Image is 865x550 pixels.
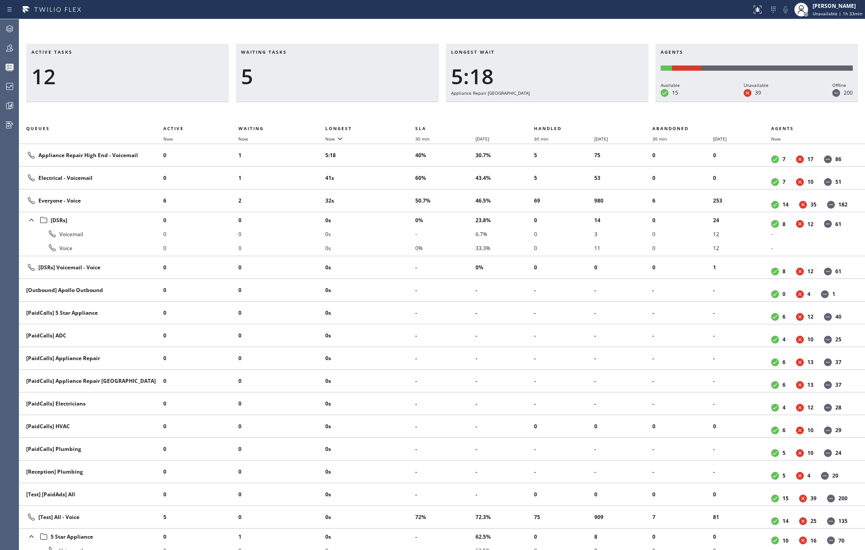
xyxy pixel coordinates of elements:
li: 41s [325,171,415,185]
li: - [652,442,713,456]
li: - [415,488,476,502]
div: [PaidCalls] Electricians [26,400,156,407]
dt: Offline [824,449,832,457]
div: [Outbound] Apollo Outbound [26,286,156,294]
span: Active [163,125,184,131]
dd: 24 [835,449,841,457]
li: 0% [415,241,476,255]
li: 0 [238,241,325,255]
span: Now [771,136,781,142]
dt: Available [771,178,779,186]
li: 253 [713,194,771,208]
li: 12 [713,227,771,241]
li: 0 [163,351,238,365]
span: Now [163,136,173,142]
dd: 51 [835,178,841,186]
div: Available [661,81,680,89]
span: Agents [661,49,683,55]
li: - [476,283,534,297]
li: 6 [652,194,713,208]
dt: Available [771,495,779,502]
li: - [476,419,534,433]
dt: Available [771,268,779,275]
li: 0 [163,329,238,343]
li: 0 [238,283,325,297]
li: 33.3% [476,241,534,255]
li: - [652,374,713,388]
li: 0s [325,227,415,241]
li: 5 [534,148,594,162]
dd: 7 [782,155,786,163]
li: 0s [325,465,415,479]
li: - [415,351,476,365]
dd: 10 [807,178,813,186]
li: - [534,397,594,411]
dt: Available [771,155,779,163]
dt: Offline [827,201,835,209]
dd: 6 [782,381,786,388]
dd: 10 [807,336,813,343]
dd: 10 [807,449,813,457]
li: 75 [594,148,652,162]
li: 0 [163,465,238,479]
div: [PERSON_NAME] [813,2,862,10]
li: 0 [652,261,713,275]
li: 0 [238,465,325,479]
dt: Offline [824,404,832,412]
span: 30 min [652,136,667,142]
dt: Unavailable [796,449,804,457]
span: [DATE] [594,136,608,142]
li: - [594,306,652,320]
dt: Offline [821,472,829,480]
li: 0s [325,419,415,433]
li: 40% [415,148,476,162]
li: 0 [238,442,325,456]
dt: Available [771,358,779,366]
li: 53 [594,171,652,185]
dt: Unavailable [796,381,804,389]
dd: 8 [782,220,786,228]
dd: 7 [782,178,786,186]
li: 0 [534,227,594,241]
dt: Unavailable [796,313,804,321]
dd: 8 [782,268,786,275]
dd: 13 [807,381,813,388]
span: Now [238,136,248,142]
dd: 5 [782,472,786,479]
li: 1 [713,261,771,275]
div: [PaidCalls] ADC [26,332,156,339]
li: 0 [534,419,594,433]
li: 0 [594,488,652,502]
li: 0s [325,374,415,388]
li: 0 [238,351,325,365]
dd: 39 [755,89,761,96]
dt: Unavailable [796,290,804,298]
span: 30 min [534,136,548,142]
div: Appliance Repair High End - Voicemail [26,150,156,161]
span: Longest [325,125,352,131]
div: [DSRs] [26,214,156,226]
li: 0 [652,148,713,162]
li: 30.7% [476,148,534,162]
li: 43.4% [476,171,534,185]
li: - [771,241,855,255]
li: 0 [163,397,238,411]
li: 0 [594,419,652,433]
li: - [713,442,771,456]
li: - [534,283,594,297]
li: 0 [238,213,325,227]
div: 5:18 [451,64,643,89]
li: - [476,488,534,502]
div: Appliance Repair [GEOGRAPHIC_DATA] [451,89,643,97]
span: Handled [534,125,562,131]
li: 6.7% [476,227,534,241]
li: 0 [238,397,325,411]
li: - [594,374,652,388]
dd: 10 [807,426,813,434]
dt: Available [661,89,669,97]
dd: 12 [807,220,813,228]
dt: Offline [821,290,829,298]
li: 0 [238,374,325,388]
li: 0 [238,419,325,433]
div: 5 [241,64,433,89]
